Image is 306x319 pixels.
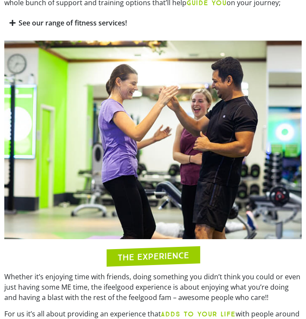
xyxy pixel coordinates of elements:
h2: THE EXPERIENCE [117,251,189,262]
b: ADDS TO YOUR LIFE [161,310,236,318]
p: Whether it’s enjoying time with friends, doing something you didn’t think you could or even just ... [4,272,302,303]
a: See our range of fitness services! [19,18,127,28]
div: See our range of fitness services! [4,14,302,32]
